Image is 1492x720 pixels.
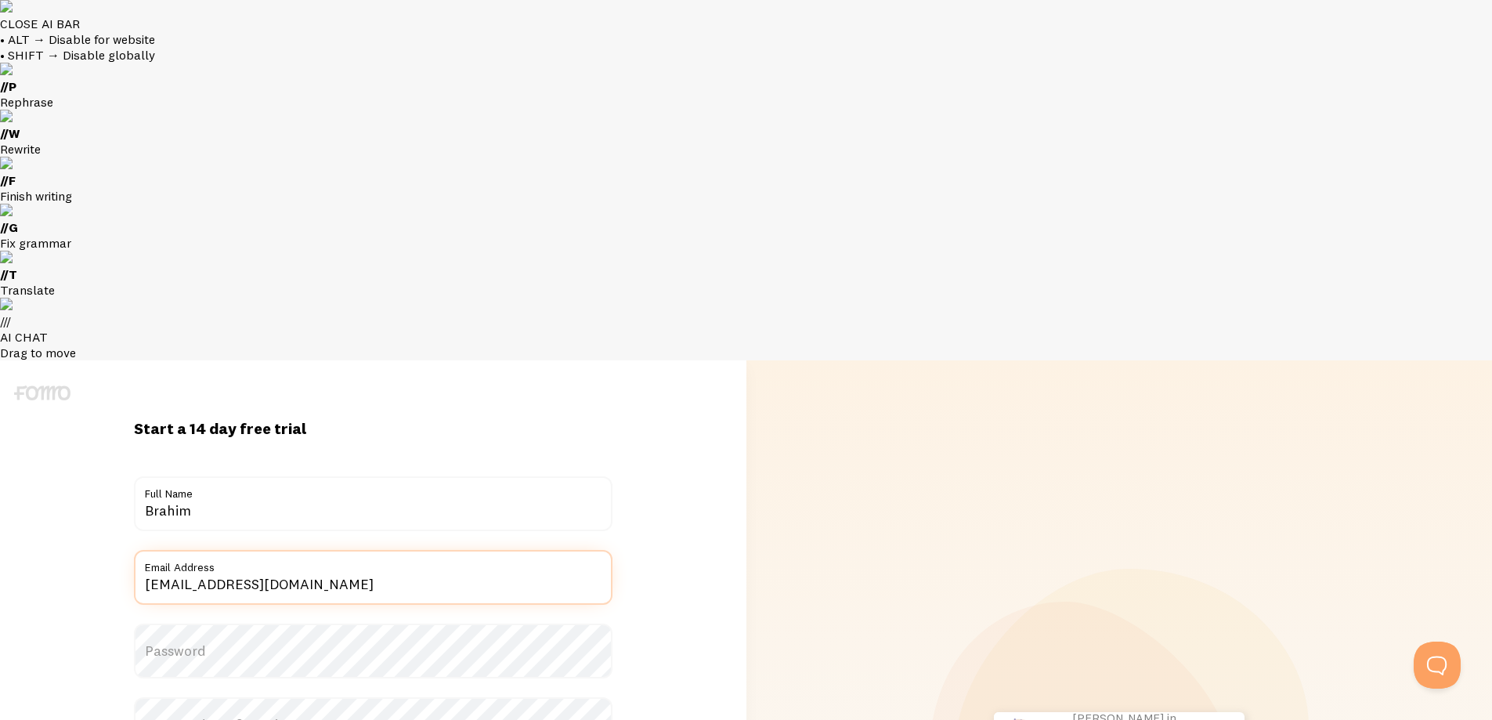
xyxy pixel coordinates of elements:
[14,385,70,400] img: fomo-logo-gray-b99e0e8ada9f9040e2984d0d95b3b12da0074ffd48d1e5cb62ac37fc77b0b268.svg
[134,550,612,577] label: Email Address
[134,624,612,678] label: Password
[1414,642,1461,689] iframe: Help Scout Beacon - Open
[134,418,612,439] h1: Start a 14 day free trial
[134,476,612,503] label: Full Name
